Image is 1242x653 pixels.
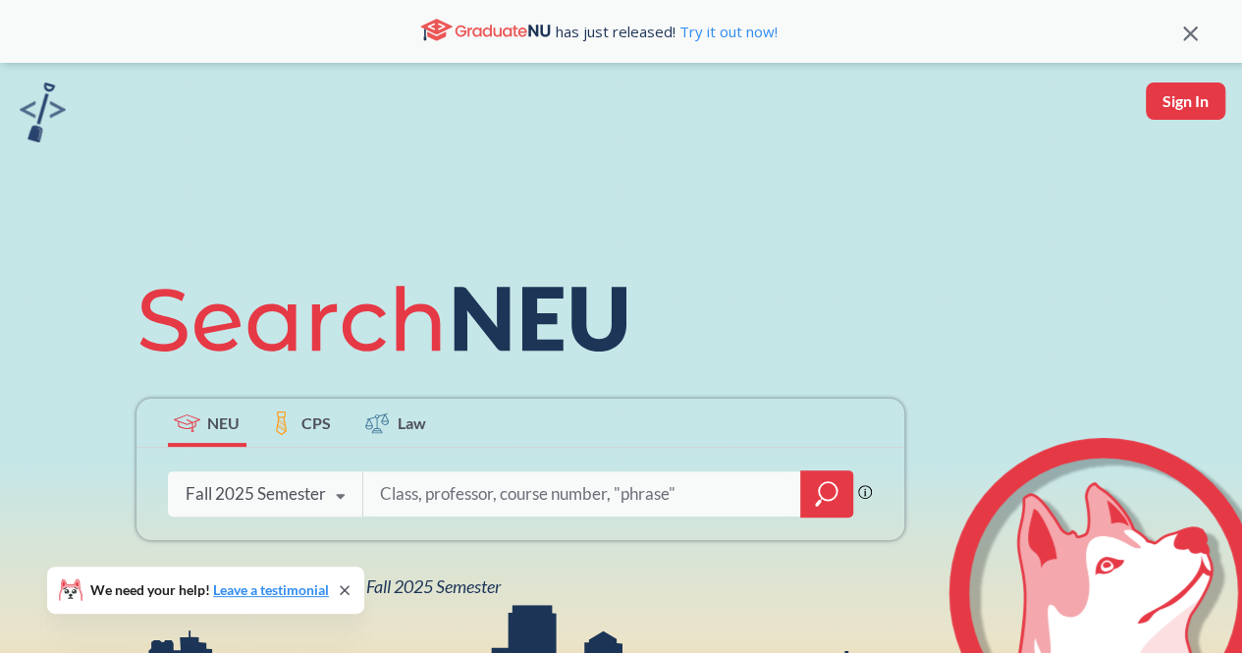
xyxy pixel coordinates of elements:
a: sandbox logo [20,82,66,148]
input: Class, professor, course number, "phrase" [378,473,786,515]
img: sandbox logo [20,82,66,142]
span: CPS [301,411,331,434]
span: We need your help! [90,583,329,597]
a: Leave a testimonial [213,581,329,598]
span: View all classes for [186,575,501,597]
span: NEU [207,411,240,434]
span: has just released! [556,21,778,42]
div: magnifying glass [800,470,853,517]
a: Try it out now! [675,22,778,41]
div: Fall 2025 Semester [186,483,326,505]
svg: magnifying glass [815,480,838,508]
button: Sign In [1146,82,1225,120]
span: Law [398,411,426,434]
span: NEU Fall 2025 Semester [329,575,501,597]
